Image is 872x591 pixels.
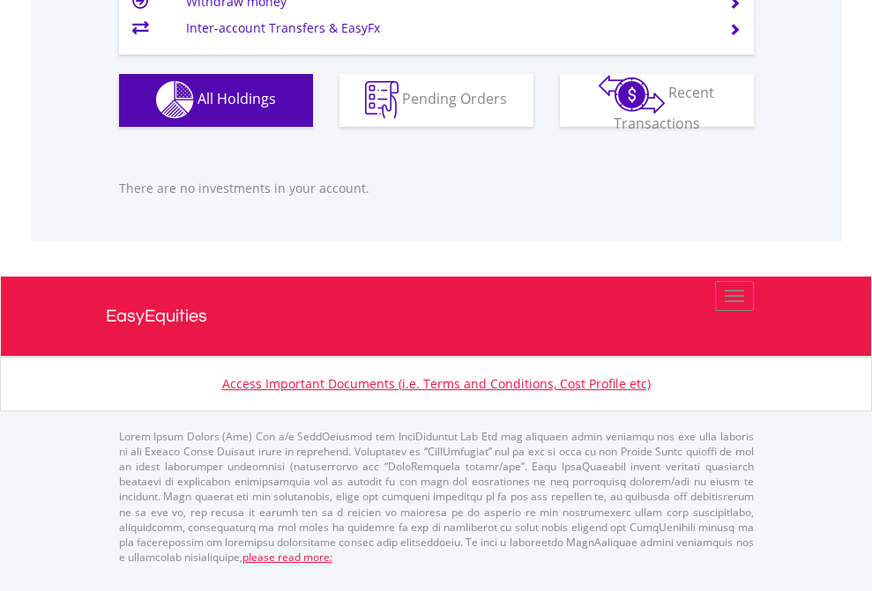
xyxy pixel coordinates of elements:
span: Recent Transactions [614,83,715,133]
a: please read more: [242,550,332,565]
p: Lorem Ipsum Dolors (Ame) Con a/e SeddOeiusmod tem InciDiduntut Lab Etd mag aliquaen admin veniamq... [119,429,754,565]
p: There are no investments in your account. [119,180,754,197]
a: EasyEquities [106,277,767,356]
a: Access Important Documents (i.e. Terms and Conditions, Cost Profile etc) [222,375,651,392]
span: All Holdings [198,89,276,108]
img: transactions-zar-wht.png [599,75,665,114]
img: pending_instructions-wht.png [365,81,399,119]
span: Pending Orders [402,89,507,108]
button: Recent Transactions [560,74,754,127]
button: All Holdings [119,74,313,127]
td: Inter-account Transfers & EasyFx [186,15,707,41]
img: holdings-wht.png [156,81,194,119]
button: Pending Orders [339,74,533,127]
